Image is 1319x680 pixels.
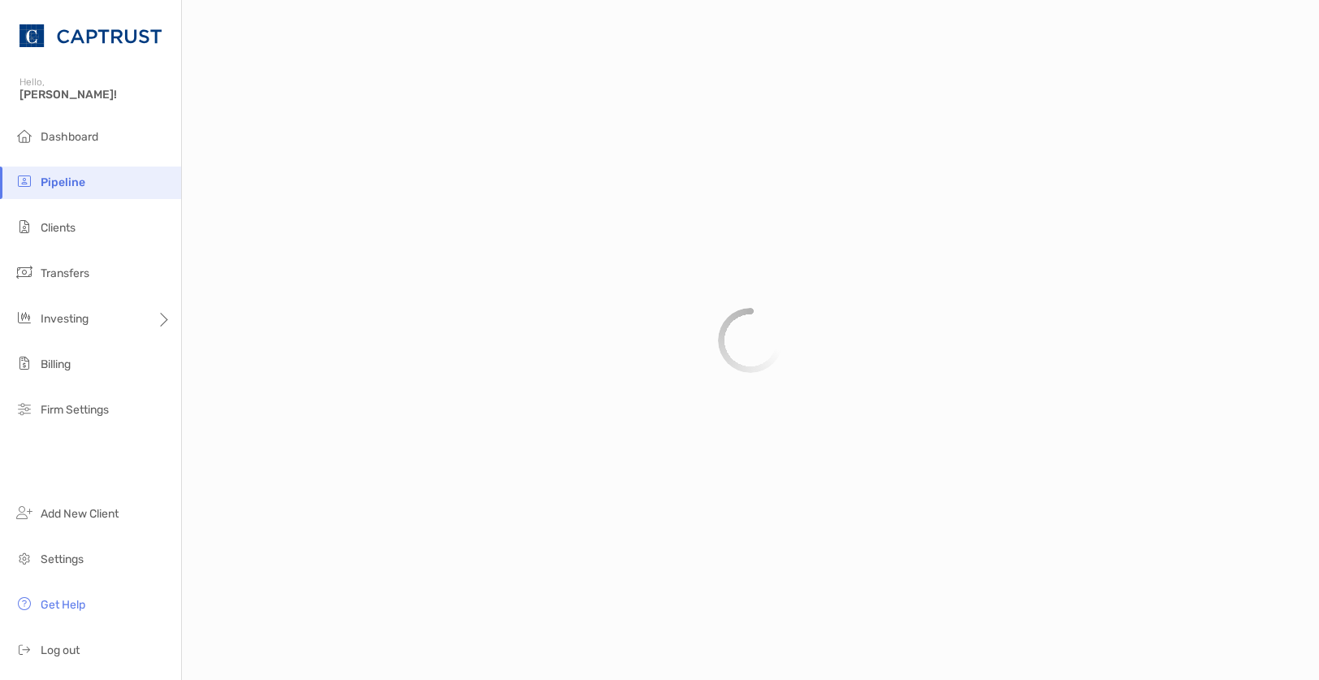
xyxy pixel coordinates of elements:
span: Investing [41,312,89,326]
img: settings icon [15,548,34,568]
span: Log out [41,643,80,657]
img: firm-settings icon [15,399,34,418]
img: get-help icon [15,594,34,613]
img: dashboard icon [15,126,34,145]
span: Transfers [41,266,89,280]
img: transfers icon [15,262,34,282]
img: add_new_client icon [15,503,34,522]
span: Firm Settings [41,403,109,417]
img: pipeline icon [15,171,34,191]
span: Clients [41,221,76,235]
img: investing icon [15,308,34,327]
span: [PERSON_NAME]! [19,88,171,102]
img: logout icon [15,639,34,659]
span: Add New Client [41,507,119,521]
span: Settings [41,552,84,566]
span: Get Help [41,598,85,612]
span: Pipeline [41,175,85,189]
span: Billing [41,357,71,371]
img: billing icon [15,353,34,373]
span: Dashboard [41,130,98,144]
img: CAPTRUST Logo [19,6,162,65]
img: clients icon [15,217,34,236]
